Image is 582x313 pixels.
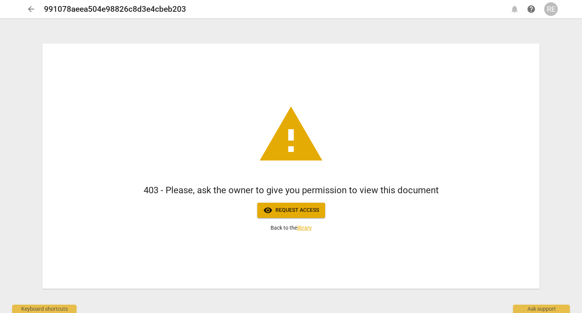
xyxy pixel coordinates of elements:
a: library [297,225,312,231]
h1: 403 - Please, ask the owner to give you permission to view this document [144,184,439,197]
span: arrow_back [27,5,36,14]
h2: 991078aeea504e98826c8d3e4cbeb203 [44,5,186,14]
span: Request access [263,206,319,215]
span: warning [257,101,325,169]
div: Ask support [513,305,570,313]
button: Request access [257,203,325,218]
span: visibility [263,206,272,215]
p: Back to the [271,224,312,232]
button: RE [544,2,558,16]
span: help [527,5,536,14]
a: Help [524,2,538,16]
div: Keyboard shortcuts [12,305,77,313]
